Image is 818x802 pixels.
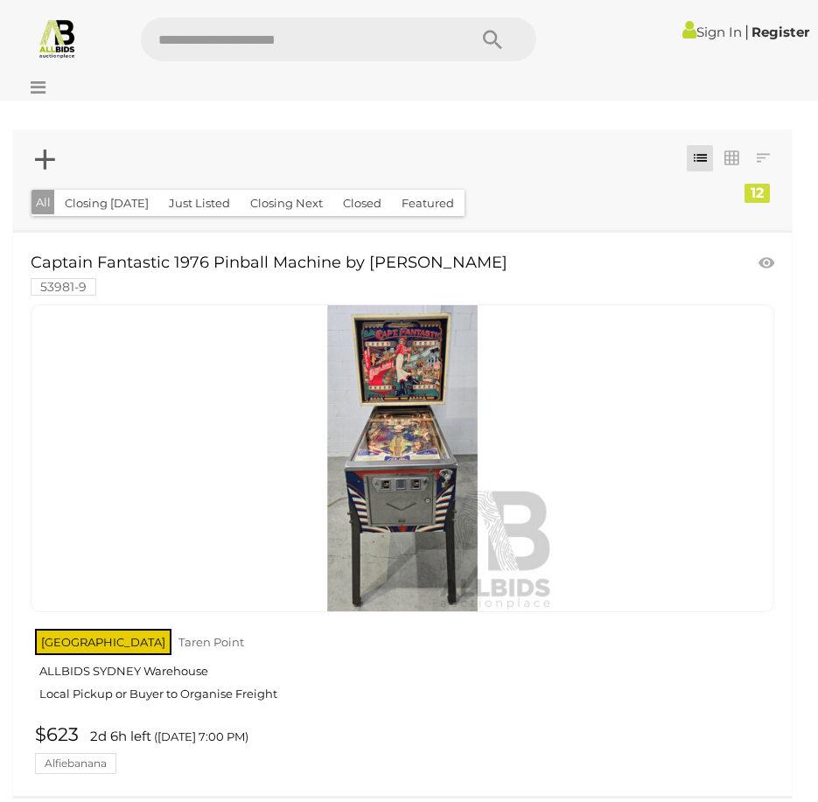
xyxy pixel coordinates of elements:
img: Allbids.com.au [37,17,78,59]
div: 12 [745,184,770,203]
a: Register [752,24,809,40]
a: Captain Fantastic 1976 Pinball Machine by [PERSON_NAME] 53981-9 [31,255,654,294]
span: | [745,22,749,41]
a: $623 2d 6h left ([DATE] 7:00 PM) Alfiebanana [31,724,779,775]
button: Closed [332,190,392,217]
button: Just Listed [158,190,241,217]
button: Featured [391,190,465,217]
a: Captain Fantastic 1976 Pinball Machine by Bally [31,304,774,612]
img: Captain Fantastic 1976 Pinball Machine by Bally [249,305,556,611]
button: Closing Next [240,190,333,217]
button: All [31,190,55,215]
button: Closing [DATE] [54,190,159,217]
a: Sign In [682,24,742,40]
button: Search [449,17,536,61]
a: [GEOGRAPHIC_DATA] Taren Point ALLBIDS SYDNEY Warehouse Local Pickup or Buyer to Organise Freight [35,625,774,715]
